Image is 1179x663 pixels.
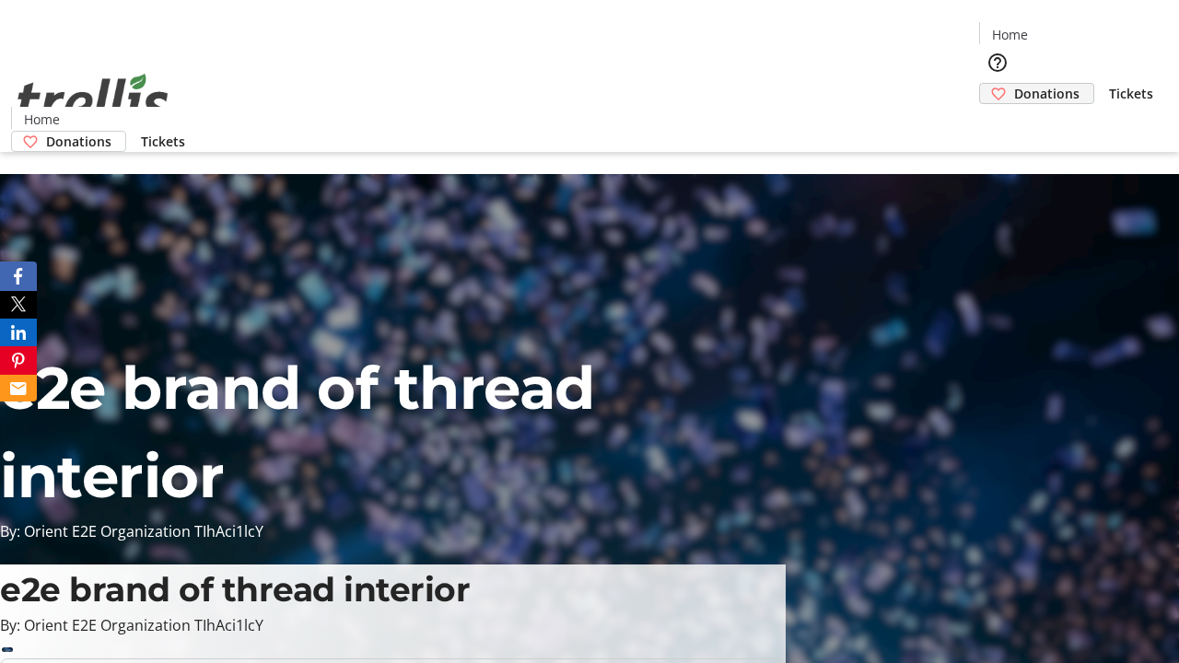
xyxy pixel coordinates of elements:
a: Tickets [1094,84,1168,103]
span: Tickets [1109,84,1153,103]
img: Orient E2E Organization TIhAci1lcY's Logo [11,53,175,145]
span: Tickets [141,132,185,151]
a: Home [12,110,71,129]
button: Help [979,44,1016,81]
a: Donations [11,131,126,152]
a: Tickets [126,132,200,151]
span: Home [992,25,1028,44]
span: Donations [46,132,111,151]
span: Home [24,110,60,129]
a: Home [980,25,1039,44]
button: Cart [979,104,1016,141]
a: Donations [979,83,1094,104]
span: Donations [1014,84,1080,103]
